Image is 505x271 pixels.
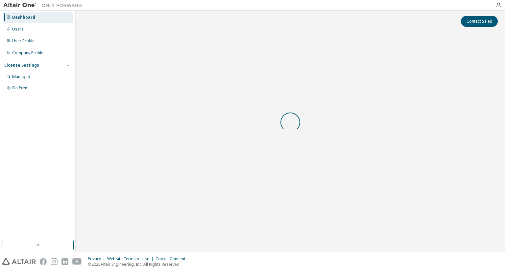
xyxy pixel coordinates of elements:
[12,50,43,55] div: Company Profile
[4,63,39,68] div: License Settings
[88,256,107,261] div: Privacy
[88,261,189,267] p: © 2025 Altair Engineering, Inc. All Rights Reserved.
[51,258,58,265] img: instagram.svg
[12,27,24,32] div: Users
[107,256,156,261] div: Website Terms of Use
[61,258,68,265] img: linkedin.svg
[12,38,35,44] div: User Profile
[156,256,189,261] div: Cookie Consent
[72,258,82,265] img: youtube.svg
[12,74,30,79] div: Managed
[12,15,35,20] div: Dashboard
[461,16,498,27] button: Contact Sales
[3,2,85,9] img: Altair One
[12,85,29,91] div: On Prem
[2,258,36,265] img: altair_logo.svg
[40,258,47,265] img: facebook.svg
